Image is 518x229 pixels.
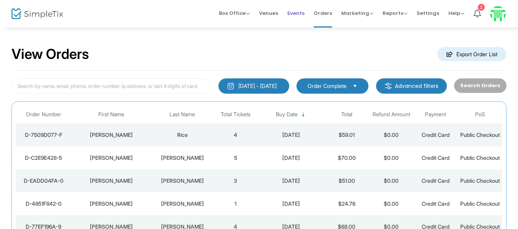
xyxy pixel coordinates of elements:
th: Total [324,106,369,123]
span: Order Number [26,111,61,118]
div: D-C2E9E428-5 [18,154,69,162]
td: 3 [213,169,258,192]
span: Help [448,10,464,17]
td: $0.00 [369,169,413,192]
td: $51.00 [324,169,369,192]
span: Credit Card [422,177,450,184]
div: Shelly [73,154,149,162]
div: 9/16/2025 [260,154,323,162]
div: [DATE] - [DATE] [238,82,277,90]
img: filter [384,82,392,90]
td: $70.00 [324,146,369,169]
span: Sortable [300,112,306,118]
h2: View Orders [11,46,89,63]
span: Public Checkout [460,200,500,207]
td: $24.76 [324,192,369,215]
div: D-4851F842-0 [18,200,69,208]
div: 9/16/2025 [260,131,323,139]
div: McAninch [153,200,212,208]
span: Venues [259,3,278,23]
div: 1 [478,4,485,11]
span: Public Checkout [460,154,500,161]
img: monthly [227,82,235,90]
span: Orders [314,3,332,23]
span: First Name [98,111,124,118]
span: Reports [383,10,407,17]
td: $0.00 [369,123,413,146]
button: Select [350,82,360,90]
div: Dana [73,131,149,139]
td: 1 [213,192,258,215]
div: Smith [153,154,212,162]
div: D-7509D077-F [18,131,69,139]
div: 9/15/2025 [260,177,323,185]
span: Public Checkout [460,177,500,184]
span: Payment [425,111,446,118]
input: Search by name, email, phone, order number, ip address, or last 4 digits of card [11,78,211,94]
th: Refund Amount [369,106,413,123]
span: Box Office [219,10,250,17]
span: Events [287,3,305,23]
td: 4 [213,123,258,146]
span: Buy Date [276,111,298,118]
span: Last Name [169,111,195,118]
td: $59.01 [324,123,369,146]
td: $0.00 [369,146,413,169]
td: $0.00 [369,192,413,215]
span: Credit Card [422,132,450,138]
span: Order Complete [308,82,347,90]
th: Total Tickets [213,106,258,123]
button: [DATE] - [DATE] [218,78,289,94]
span: PoS [475,111,485,118]
m-button: Advanced filters [376,78,447,94]
span: Settings [417,3,439,23]
div: Tara [73,177,149,185]
span: Credit Card [422,200,450,207]
span: Marketing [341,10,373,17]
span: Public Checkout [460,132,500,138]
td: 5 [213,146,258,169]
m-button: Export Order List [437,47,507,61]
div: 9/15/2025 [260,200,323,208]
span: Credit Card [422,154,450,161]
div: Quigley [153,177,212,185]
div: Rice [153,131,212,139]
div: D-EADD04FA-0 [18,177,69,185]
div: Denise [73,200,149,208]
